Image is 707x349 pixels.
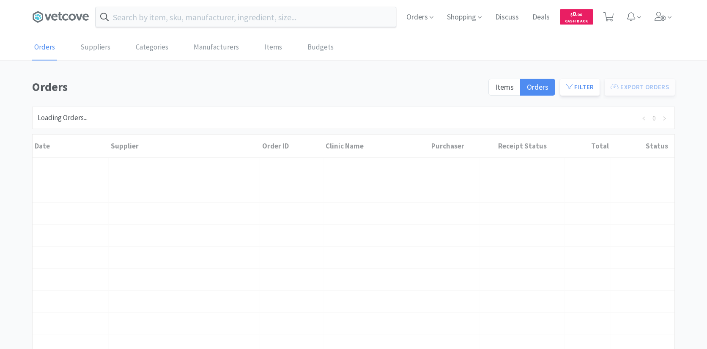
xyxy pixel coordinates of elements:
[431,141,478,151] div: Purchaser
[639,113,649,123] li: Previous Page
[192,35,241,60] a: Manufacturers
[576,12,582,17] span: . 00
[262,35,284,60] a: Items
[32,35,57,60] a: Orders
[570,10,582,18] span: 0
[482,141,562,151] div: Receipt Status
[560,79,600,96] button: Filter
[527,82,548,92] span: Orders
[659,113,669,123] li: Next Page
[649,113,659,123] a: 0
[567,141,609,151] div: Total
[38,112,88,124] div: Loading Orders...
[560,5,593,28] a: $0.00Cash Back
[570,12,573,17] span: $
[32,77,483,96] h1: Orders
[641,116,647,121] i: icon: left
[529,14,553,21] a: Deals
[96,7,396,27] input: Search by item, sku, manufacturer, ingredient, size...
[492,14,522,21] a: Discuss
[613,141,668,151] div: Status
[662,116,667,121] i: icon: right
[134,35,170,60] a: Categories
[78,35,112,60] a: Suppliers
[35,141,107,151] div: Date
[262,141,321,151] div: Order ID
[565,19,588,25] span: Cash Back
[495,82,514,92] span: Items
[649,113,659,123] li: 0
[326,141,427,151] div: Clinic Name
[305,35,336,60] a: Budgets
[111,141,258,151] div: Supplier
